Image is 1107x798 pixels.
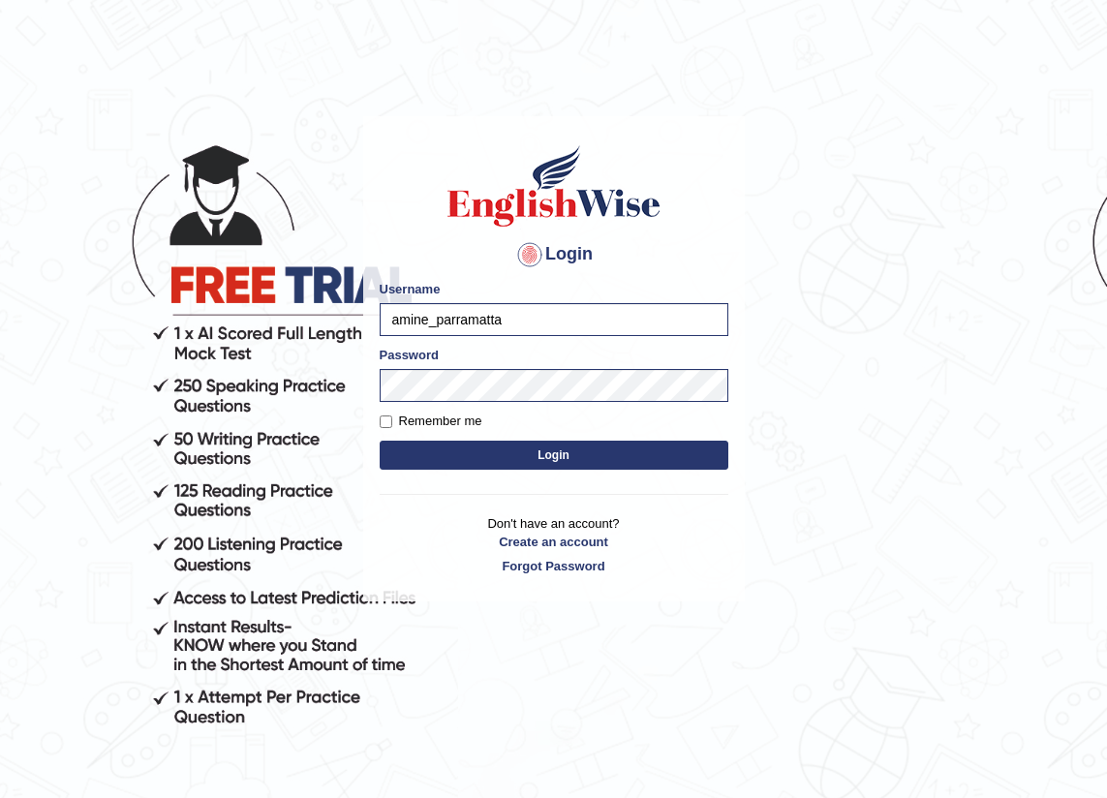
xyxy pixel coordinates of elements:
[444,142,664,230] img: Logo of English Wise sign in for intelligent practice with AI
[380,412,482,431] label: Remember me
[380,514,728,574] p: Don't have an account?
[380,441,728,470] button: Login
[380,415,392,428] input: Remember me
[380,557,728,575] a: Forgot Password
[380,280,441,298] label: Username
[380,346,439,364] label: Password
[380,239,728,270] h4: Login
[380,533,728,551] a: Create an account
